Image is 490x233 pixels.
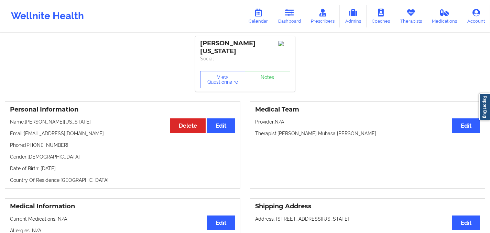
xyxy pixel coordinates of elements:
p: Therapist: [PERSON_NAME] Muhasa [PERSON_NAME] [255,130,480,137]
button: Edit [452,118,480,133]
a: Coaches [367,5,395,27]
h3: Medical Team [255,106,480,114]
p: Current Medications: N/A [10,215,235,222]
p: Name: [PERSON_NAME][US_STATE] [10,118,235,125]
button: Edit [452,215,480,230]
button: Edit [207,118,235,133]
a: Notes [245,71,290,88]
a: Medications [427,5,462,27]
a: Therapists [395,5,427,27]
a: Account [462,5,490,27]
div: [PERSON_NAME][US_STATE] [200,39,290,55]
h3: Personal Information [10,106,235,114]
p: Phone: [PHONE_NUMBER] [10,142,235,149]
img: Image%2Fplaceholer-image.png [278,41,290,46]
p: Social [200,55,290,62]
p: Date of Birth: [DATE] [10,165,235,172]
p: Address: [STREET_ADDRESS][US_STATE] [255,215,480,222]
button: View Questionnaire [200,71,246,88]
a: Admins [340,5,367,27]
a: Prescribers [306,5,340,27]
a: Calendar [243,5,273,27]
a: Dashboard [273,5,306,27]
h3: Shipping Address [255,202,480,210]
button: Delete [170,118,206,133]
p: Provider: N/A [255,118,480,125]
h3: Medical Information [10,202,235,210]
p: Email: [EMAIL_ADDRESS][DOMAIN_NAME] [10,130,235,137]
button: Edit [207,215,235,230]
p: Gender: [DEMOGRAPHIC_DATA] [10,153,235,160]
a: Report Bug [479,93,490,120]
p: Country Of Residence: [GEOGRAPHIC_DATA] [10,177,235,184]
